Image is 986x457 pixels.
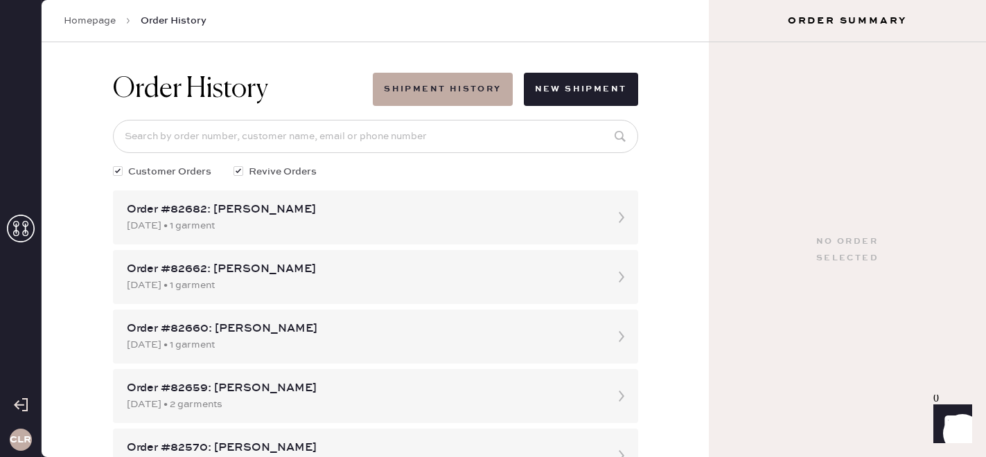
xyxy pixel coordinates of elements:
div: Order #82570: [PERSON_NAME] [127,440,599,456]
iframe: Front Chat [920,395,980,454]
span: Revive Orders [249,164,317,179]
button: Shipment History [373,73,512,106]
h3: Order Summary [709,14,986,28]
h1: Order History [113,73,268,106]
div: Order #82659: [PERSON_NAME] [127,380,599,397]
div: [DATE] • 2 garments [127,397,599,412]
div: [DATE] • 1 garment [127,278,599,293]
h3: CLR [10,435,31,445]
span: Customer Orders [128,164,211,179]
div: [DATE] • 1 garment [127,218,599,233]
span: Order History [141,14,206,28]
div: Order #82660: [PERSON_NAME] [127,321,599,337]
div: Order #82682: [PERSON_NAME] [127,201,599,218]
div: [DATE] • 1 garment [127,337,599,352]
a: Homepage [64,14,116,28]
div: No order selected [816,233,879,267]
button: New Shipment [524,73,638,106]
div: Order #82662: [PERSON_NAME] [127,261,599,278]
input: Search by order number, customer name, email or phone number [113,120,638,153]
